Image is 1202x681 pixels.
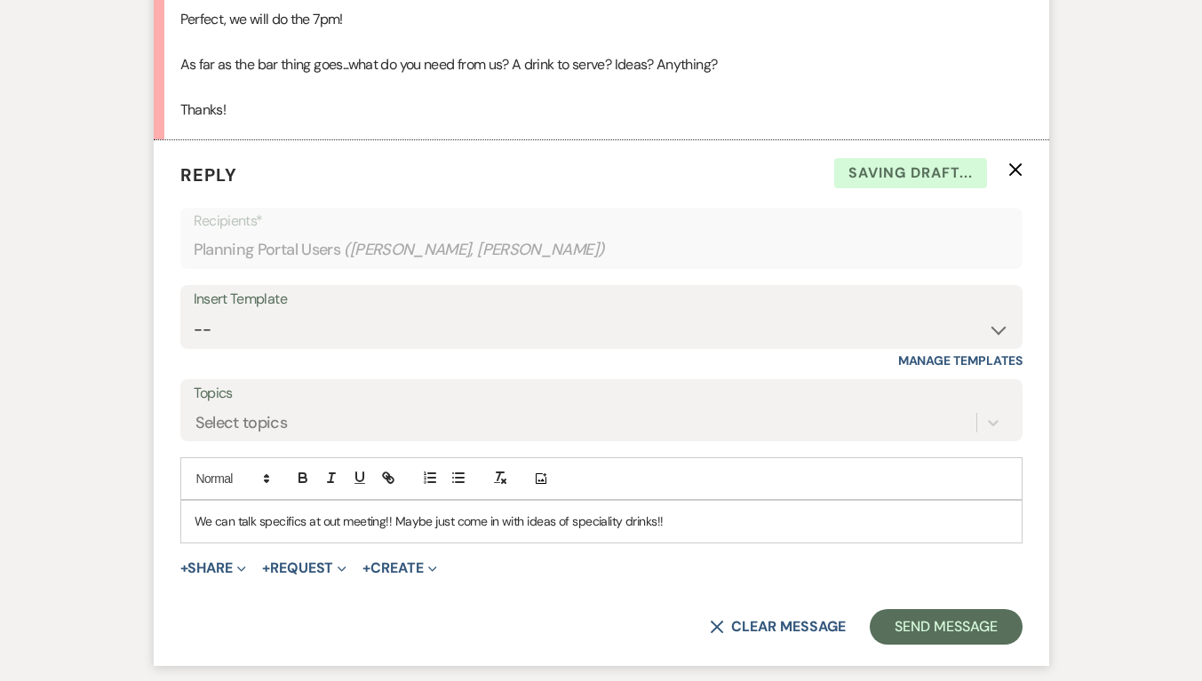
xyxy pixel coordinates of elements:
label: Topics [194,381,1009,407]
p: Perfect, we will do the 7pm! [180,8,1023,31]
p: We can talk specifics at out meeting!! Maybe just come in with ideas of speciality drinks!! [195,511,1008,531]
a: Manage Templates [898,352,1023,368]
p: Recipients* [194,210,1009,233]
span: ( [PERSON_NAME], [PERSON_NAME] ) [344,238,605,262]
span: Saving draft... [834,158,987,188]
button: Create [362,561,436,575]
button: Request [262,561,346,575]
span: + [362,561,370,575]
span: Reply [180,163,237,186]
button: Clear message [710,620,845,634]
div: Select topics [195,411,288,435]
button: Share [180,561,247,575]
button: Send Message [870,609,1022,645]
span: + [180,561,188,575]
div: Insert Template [194,287,1009,313]
div: Planning Portal Users [194,233,1009,267]
p: Thanks! [180,99,1023,122]
span: + [262,561,270,575]
p: As far as the bar thing goes...what do you need from us? A drink to serve? Ideas? Anything? [180,53,1023,76]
